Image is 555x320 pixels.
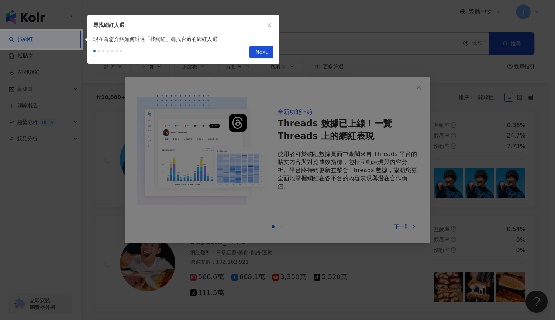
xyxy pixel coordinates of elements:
[93,21,265,29] div: 尋找網紅人選
[265,21,273,29] button: close
[249,46,273,58] button: Next
[255,46,268,58] span: Next
[267,22,272,28] span: close
[87,35,279,43] div: 現在為您介紹如何透過「找網紅」尋找合適的網紅人選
